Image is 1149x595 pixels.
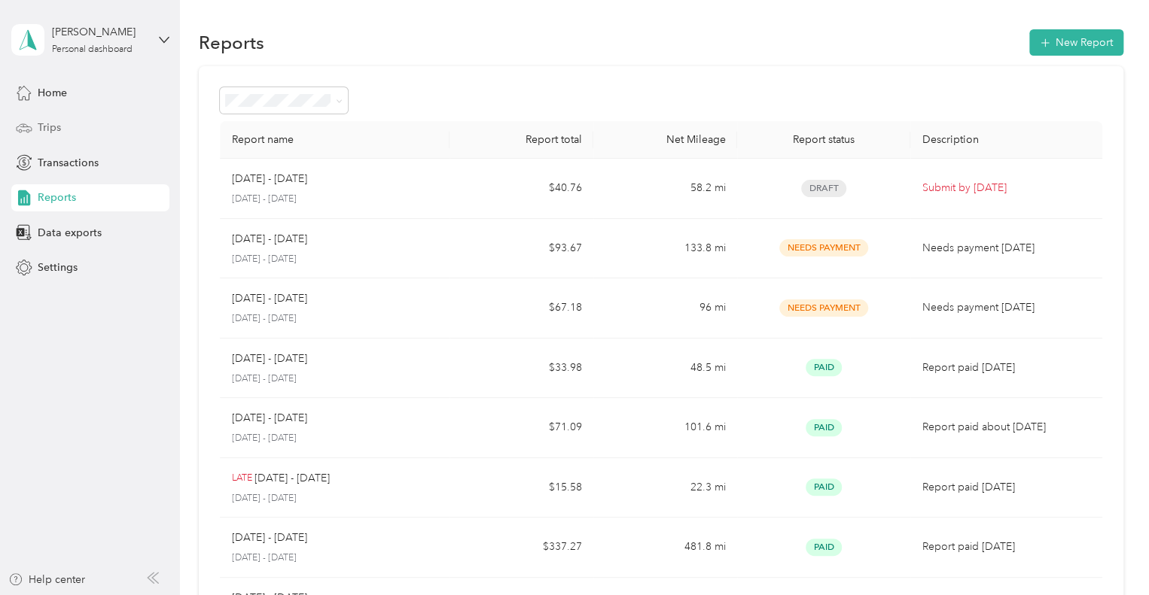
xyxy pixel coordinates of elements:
button: New Report [1029,29,1123,56]
span: Paid [806,539,842,556]
iframe: Everlance-gr Chat Button Frame [1065,511,1149,595]
th: Report name [220,121,450,159]
p: [DATE] - [DATE] [232,410,307,427]
td: 133.8 mi [593,219,737,279]
td: $40.76 [450,159,593,219]
p: [DATE] - [DATE] [232,372,438,386]
p: [DATE] - [DATE] [232,231,307,247]
span: Paid [806,478,842,496]
p: [DATE] - [DATE] [232,253,438,266]
p: LATE [232,472,252,485]
p: [DATE] - [DATE] [232,290,307,307]
span: Data exports [38,225,102,241]
td: $33.98 [450,338,593,399]
p: [DATE] - [DATE] [254,470,330,487]
p: [DATE] - [DATE] [232,551,438,565]
p: Report paid [DATE] [922,360,1090,376]
p: [DATE] - [DATE] [232,351,307,367]
td: 96 mi [593,278,737,338]
span: Paid [806,419,842,436]
p: [DATE] - [DATE] [232,492,438,505]
p: Report paid [DATE] [922,539,1090,555]
p: [DATE] - [DATE] [232,171,307,187]
p: Report paid [DATE] [922,479,1090,496]
td: $71.09 [450,398,593,458]
p: Needs payment [DATE] [922,299,1090,316]
td: 481.8 mi [593,518,737,578]
span: Trips [38,120,61,135]
td: $15.58 [450,458,593,518]
td: $337.27 [450,518,593,578]
span: Transactions [38,155,99,171]
td: 101.6 mi [593,398,737,458]
span: Paid [806,359,842,376]
span: Draft [801,180,846,197]
th: Report total [450,121,593,159]
td: 58.2 mi [593,159,737,219]
span: Reports [38,190,76,205]
td: 48.5 mi [593,338,737,399]
p: [DATE] - [DATE] [232,530,307,546]
h1: Reports [199,35,264,50]
p: [DATE] - [DATE] [232,432,438,445]
span: Settings [38,260,78,275]
th: Net Mileage [593,121,737,159]
th: Description [910,121,1102,159]
span: Needs Payment [779,239,868,257]
span: Home [38,85,67,101]
td: 22.3 mi [593,458,737,518]
p: [DATE] - [DATE] [232,193,438,206]
td: $67.18 [450,278,593,338]
p: Report paid about [DATE] [922,419,1090,436]
p: Needs payment [DATE] [922,240,1090,257]
span: Needs Payment [779,299,868,317]
div: [PERSON_NAME] [52,24,146,40]
p: [DATE] - [DATE] [232,312,438,326]
div: Report status [749,133,898,146]
button: Help center [8,572,85,587]
td: $93.67 [450,219,593,279]
p: Submit by [DATE] [922,180,1090,196]
div: Personal dashboard [52,45,133,54]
